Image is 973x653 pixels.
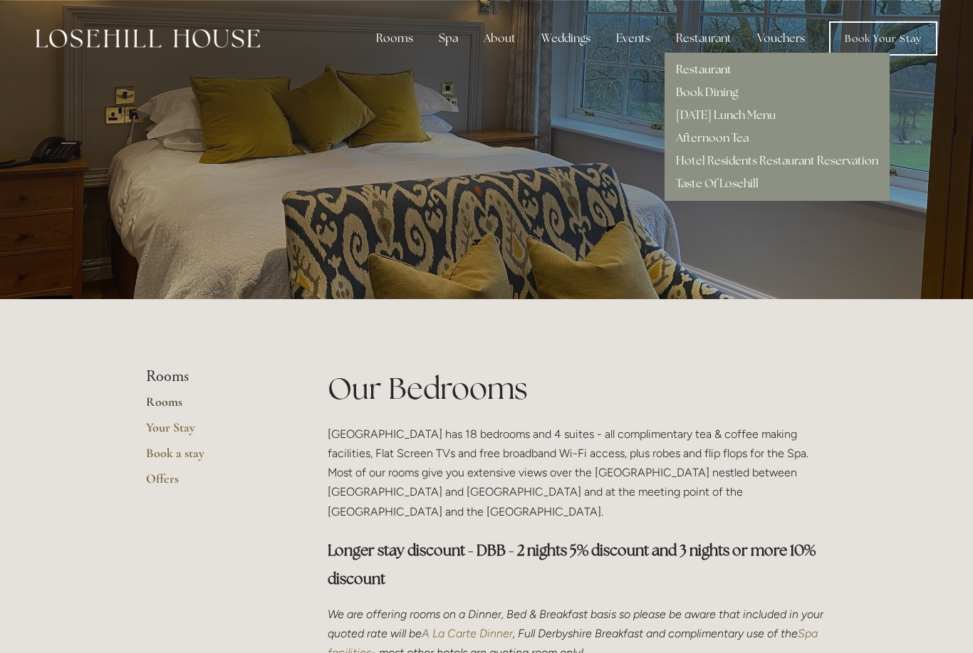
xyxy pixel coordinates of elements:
p: [GEOGRAPHIC_DATA] has 18 bedrooms and 4 suites - all complimentary tea & coffee making facilities... [328,424,827,521]
a: Rooms [146,394,282,419]
em: We are offering rooms on a Dinner, Bed & Breakfast basis so please be aware that included in your... [328,607,826,640]
div: Events [605,24,662,53]
a: Vouchers [746,24,816,53]
a: Afternoon Tea [676,130,749,145]
a: Restaurant [676,62,732,77]
img: Losehill House [36,29,260,48]
a: [DATE] Lunch Menu [676,108,776,122]
a: Your Stay [146,419,282,445]
strong: Longer stay discount - DBB - 2 nights 5% discount and 3 nights or more 10% discount [328,540,818,588]
a: Hotel Residents Restaurant Reservation [676,153,878,168]
div: About [472,24,527,53]
div: Restaurant [665,24,743,53]
div: Weddings [530,24,602,53]
a: Book Dining [676,85,738,100]
a: Book a stay [146,445,282,471]
a: Book Your Stay [829,21,937,56]
a: Offers [146,471,282,496]
h1: Our Bedrooms [328,367,827,409]
div: Rooms [365,24,425,53]
a: Taste Of Losehill [676,176,759,191]
em: , Full Derbyshire Breakfast and complimentary use of the [513,627,798,640]
div: Spa [427,24,469,53]
a: A La Carte Dinner [422,627,513,640]
li: Rooms [146,367,282,386]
